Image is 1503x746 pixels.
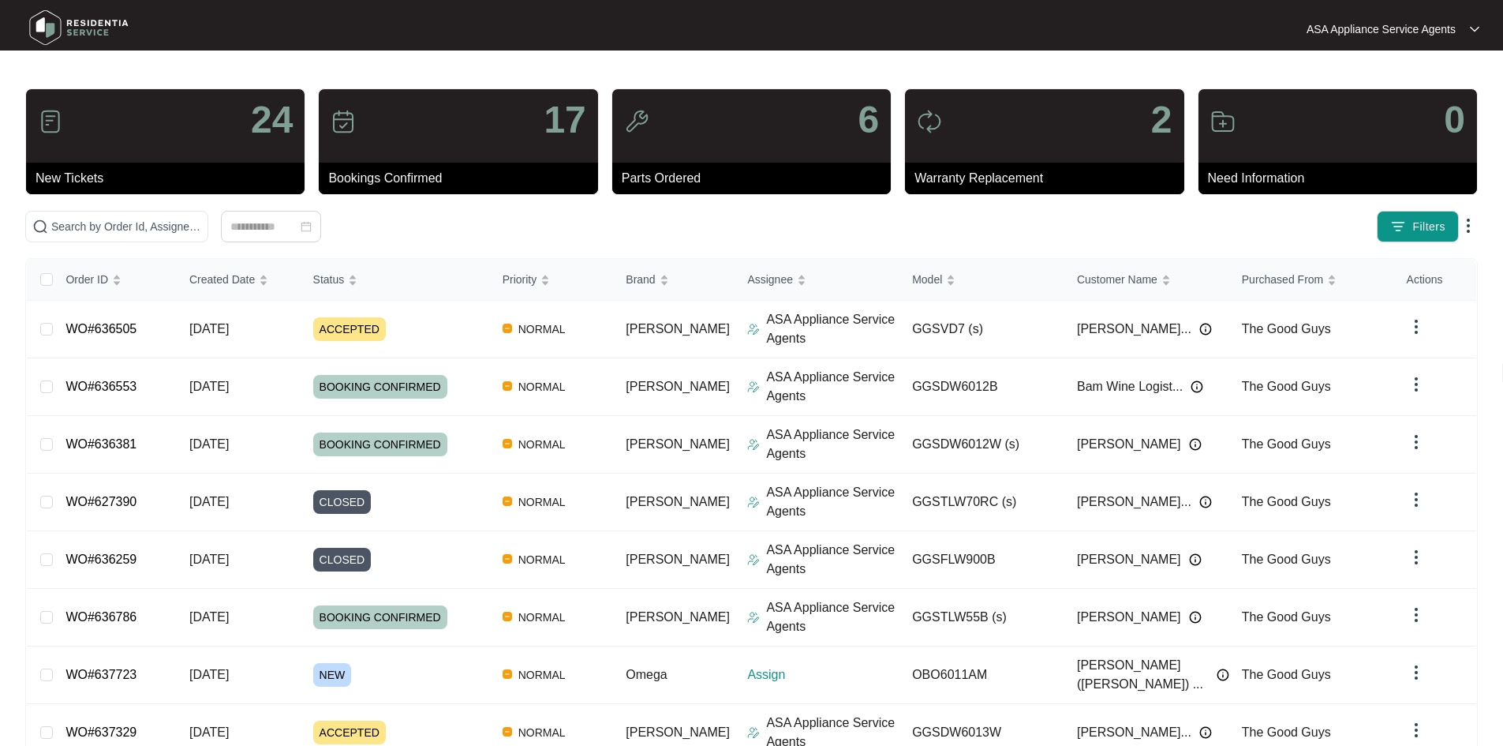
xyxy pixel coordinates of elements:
[747,323,760,336] img: Assigner Icon
[65,610,136,624] a: WO#636786
[313,490,372,514] span: CLOSED
[313,721,386,744] span: ACCEPTED
[1242,322,1331,336] span: The Good Guys
[512,665,572,684] span: NORMAL
[766,598,899,636] p: ASA Appliance Service Agents
[1151,101,1172,139] p: 2
[1394,259,1476,301] th: Actions
[899,647,1064,704] td: OBO6011AM
[613,259,735,301] th: Brand
[512,493,572,512] span: NORMAL
[1407,721,1426,740] img: dropdown arrow
[1407,548,1426,567] img: dropdown arrow
[503,727,512,737] img: Vercel Logo
[626,380,730,393] span: [PERSON_NAME]
[189,380,229,393] span: [DATE]
[1189,611,1202,624] img: Info icon
[36,169,305,188] p: New Tickets
[766,368,899,406] p: ASA Appliance Service Agents
[503,439,512,448] img: Vercel Logo
[1217,669,1229,681] img: Info icon
[313,433,447,456] span: BOOKING CONFIRMED
[65,668,136,681] a: WO#637723
[1210,109,1236,134] img: icon
[512,377,572,396] span: NORMAL
[328,169,597,188] p: Bookings Confirmed
[503,271,537,288] span: Priority
[503,381,512,391] img: Vercel Logo
[1077,271,1157,288] span: Customer Name
[544,101,585,139] p: 17
[766,541,899,579] p: ASA Appliance Service Agents
[503,324,512,333] img: Vercel Logo
[899,358,1064,416] td: GGSDW6012B
[1459,216,1478,235] img: dropdown arrow
[189,668,229,681] span: [DATE]
[747,496,760,508] img: Assigner Icon
[65,725,136,739] a: WO#637329
[313,317,386,341] span: ACCEPTED
[65,380,136,393] a: WO#636553
[1242,553,1331,566] span: The Good Guys
[512,550,572,569] span: NORMAL
[189,271,255,288] span: Created Date
[899,589,1064,647] td: GGSTLW55B (s)
[331,109,356,134] img: icon
[32,219,48,234] img: search-icon
[503,554,512,564] img: Vercel Logo
[626,271,655,288] span: Brand
[177,259,301,301] th: Created Date
[189,725,229,739] span: [DATE]
[1064,259,1229,301] th: Customer Name
[512,435,572,454] span: NORMAL
[1242,437,1331,451] span: The Good Guys
[301,259,490,301] th: Status
[313,548,372,572] span: CLOSED
[512,723,572,742] span: NORMAL
[899,301,1064,358] td: GGSVD7 (s)
[1407,663,1426,682] img: dropdown arrow
[503,612,512,621] img: Vercel Logo
[189,322,229,336] span: [DATE]
[1307,21,1456,37] p: ASA Appliance Service Agents
[1208,169,1477,188] p: Need Information
[626,437,730,451] span: [PERSON_NAME]
[747,611,760,624] img: Assigner Icon
[189,495,229,508] span: [DATE]
[1407,490,1426,509] img: dropdown arrow
[1199,323,1212,336] img: Info icon
[503,669,512,679] img: Vercel Logo
[65,437,136,451] a: WO#636381
[1077,608,1181,627] span: [PERSON_NAME]
[1407,605,1426,624] img: dropdown arrow
[313,375,447,399] span: BOOKING CONFIRMED
[626,725,730,739] span: [PERSON_NAME]
[899,416,1064,474] td: GGSDW6012W (s)
[626,553,730,566] span: [PERSON_NAME]
[1407,375,1426,394] img: dropdown arrow
[490,259,614,301] th: Priority
[1077,377,1183,396] span: Bam Wine Logist...
[766,483,899,521] p: ASA Appliance Service Agents
[1242,668,1331,681] span: The Good Guys
[1444,101,1465,139] p: 0
[1077,493,1191,512] span: [PERSON_NAME]...
[1407,317,1426,336] img: dropdown arrow
[1199,496,1212,508] img: Info icon
[1412,219,1445,235] span: Filters
[512,608,572,627] span: NORMAL
[503,497,512,506] img: Vercel Logo
[1077,656,1209,694] span: [PERSON_NAME] ([PERSON_NAME]) ...
[189,437,229,451] span: [DATE]
[622,169,891,188] p: Parts Ordered
[766,310,899,348] p: ASA Appliance Service Agents
[858,101,879,139] p: 6
[1077,435,1181,454] span: [PERSON_NAME]
[1077,723,1191,742] span: [PERSON_NAME]...
[626,495,730,508] span: [PERSON_NAME]
[1377,211,1459,242] button: filter iconFilters
[1229,259,1394,301] th: Purchased From
[1390,219,1406,234] img: filter icon
[1242,380,1331,393] span: The Good Guys
[626,322,730,336] span: [PERSON_NAME]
